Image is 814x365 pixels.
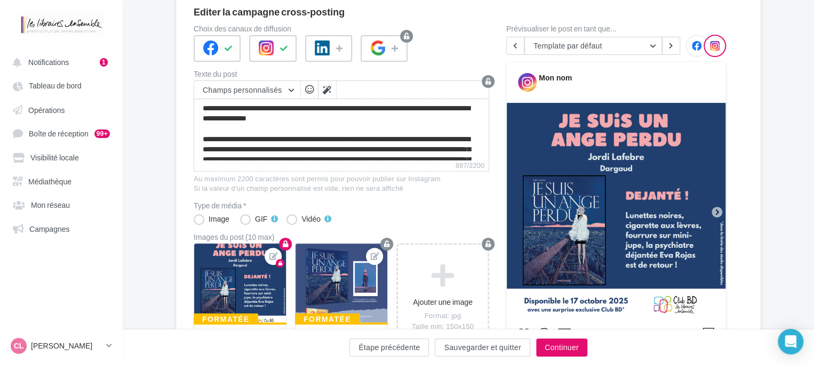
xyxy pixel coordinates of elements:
[6,171,116,190] a: Médiathèque
[295,313,360,325] div: Formatée
[194,174,489,184] div: Au maximum 2200 caractères sont permis pour pouvoir publier sur Instagram
[29,82,82,91] span: Tableau de bord
[6,100,116,119] a: Opérations
[28,105,65,114] span: Opérations
[28,58,69,67] span: Notifications
[6,218,116,238] a: Campagnes
[194,81,300,99] button: Champs personnalisés
[517,328,530,340] svg: J’aime
[14,340,24,351] span: CL
[194,70,489,78] label: Texte du post
[533,41,602,50] span: Template par défaut
[6,147,116,166] a: Visibilité locale
[702,328,715,340] svg: Enregistrer
[29,129,89,138] span: Boîte de réception
[194,202,489,209] label: Type de média *
[536,338,587,356] button: Continuer
[94,129,110,138] div: 99+
[31,340,102,351] p: [PERSON_NAME]
[6,194,116,214] a: Mon réseau
[194,7,743,17] div: Editer la campagne cross-posting
[194,313,258,325] div: Formatée
[6,123,116,143] a: Boîte de réception 99+
[209,215,229,223] div: Image
[6,76,116,95] a: Tableau de bord
[524,37,662,55] button: Template par défaut
[194,25,489,33] label: Choix des canaux de diffusion
[31,200,70,209] span: Mon réseau
[435,338,530,356] button: Sauvegarder et quitter
[203,85,282,94] span: Champs personnalisés
[9,336,114,356] a: CL [PERSON_NAME]
[6,52,112,71] button: Notifications 1
[506,25,726,33] div: Prévisualiser le post en tant que...
[100,58,108,67] div: 1
[301,215,321,223] div: Vidéo
[778,329,803,354] div: Open Intercom Messenger
[194,160,489,172] label: 887/2200
[29,224,70,233] span: Campagnes
[558,328,571,340] svg: Partager la publication
[539,73,572,83] div: Mon nom
[194,184,489,193] div: Si la valeur d'un champ personnalisé est vide, rien ne sera affiché
[255,215,267,223] div: GIF
[194,233,489,241] div: Images du post (10 max)
[28,176,71,185] span: Médiathèque
[349,338,429,356] button: Étape précédente
[538,328,550,340] svg: Commenter
[30,153,79,162] span: Visibilité locale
